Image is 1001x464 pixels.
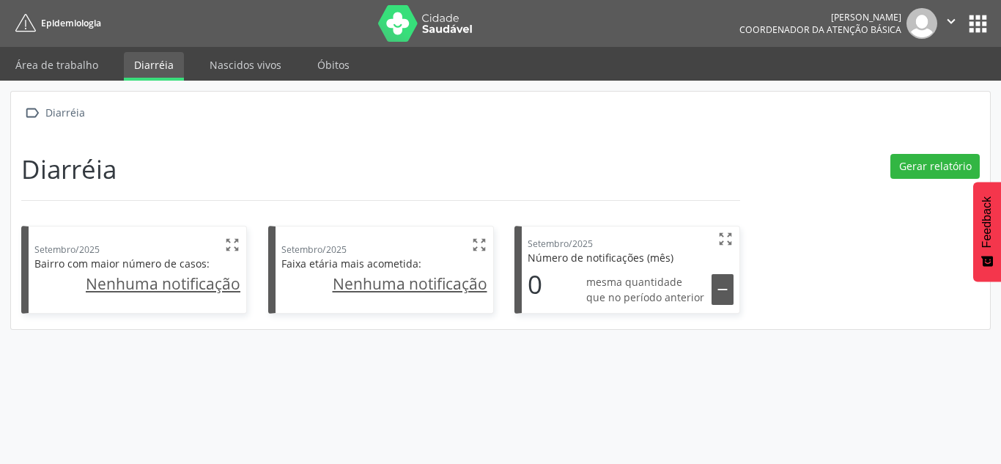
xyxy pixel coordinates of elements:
[21,226,247,314] div: Setembro/2025  Bairro com maior número de casos: Nenhuma notificação
[471,237,487,253] i: 
[586,290,704,305] span: que no período anterior
[973,182,1001,281] button: Feedback - Mostrar pesquisa
[21,102,43,123] i: 
[224,237,240,253] i: 
[514,226,740,314] div: Setembro/2025  Número de notificações (mês) 0 mesma quantidade que no período anterior 
[528,269,542,300] h1: 0
[5,52,108,78] a: Área de trabalho
[586,274,704,290] span: mesma quantidade
[528,237,593,250] span: Setembro/2025
[43,102,87,123] div: Diarréia
[717,231,734,247] i: 
[281,243,347,256] span: Setembro/2025
[943,13,959,29] i: 
[199,52,292,78] a: Nascidos vivos
[86,273,240,294] u: Nenhuma notificação
[890,154,980,179] button: Gerar relatório
[528,251,673,265] span: Número de notificações (mês)
[10,11,101,35] a: Epidemiologia
[124,52,184,81] a: Diarréia
[268,226,494,314] div: Setembro/2025  Faixa etária mais acometida: Nenhuma notificação
[333,273,487,294] u: Nenhuma notificação
[980,196,994,248] span: Feedback
[21,154,117,185] h1: Diarréia
[739,23,901,36] span: Coordenador da Atenção Básica
[281,257,421,270] span: Faixa etária mais acometida:
[906,8,937,39] img: img
[714,281,731,298] i: 
[937,8,965,39] button: 
[34,243,100,256] span: Setembro/2025
[34,257,210,270] span: Bairro com maior número de casos:
[41,17,101,29] span: Epidemiologia
[307,52,360,78] a: Óbitos
[739,11,901,23] div: [PERSON_NAME]
[21,102,87,123] a:  Diarréia
[965,11,991,37] button: apps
